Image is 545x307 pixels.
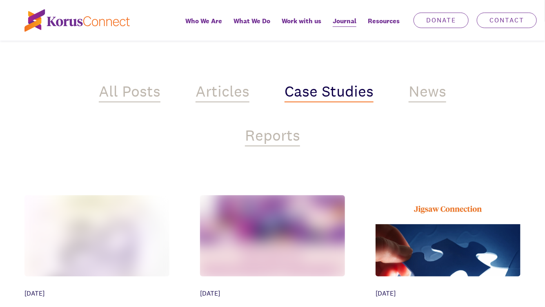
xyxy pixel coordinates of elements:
[228,11,276,41] a: What We Do
[99,83,160,102] div: All Posts
[245,127,300,146] div: Reports
[333,15,356,27] span: Journal
[282,15,321,27] span: Work with us
[376,289,521,298] div: [DATE]
[285,83,374,102] div: Case Studies
[414,13,469,28] a: Donate
[234,15,270,27] span: What We Do
[24,9,130,32] img: korus-connect%2Fc5177985-88d5-491d-9cd7-4a1febad1357_logo.svg
[409,83,446,102] div: News
[327,11,362,41] a: Journal
[276,11,327,41] a: Work with us
[200,289,345,298] div: [DATE]
[477,13,537,28] a: Contact
[180,11,228,41] a: Who We Are
[185,15,222,27] span: Who We Are
[362,11,405,41] div: Resources
[196,83,249,102] div: Articles
[24,289,169,298] div: [DATE]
